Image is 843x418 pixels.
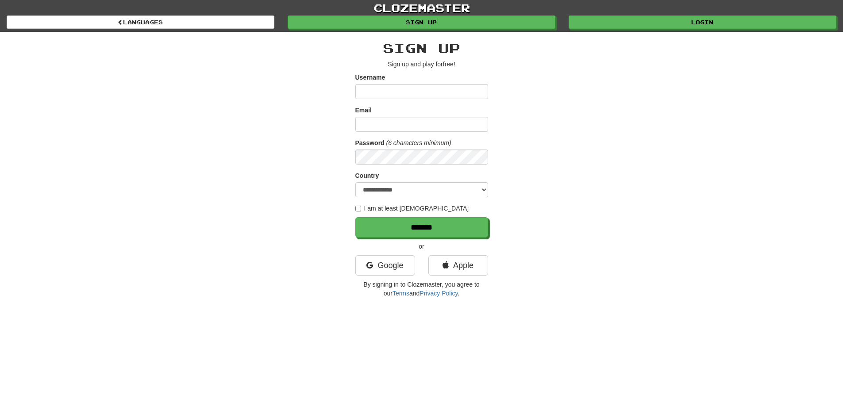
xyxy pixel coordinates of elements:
u: free [443,61,454,68]
em: (6 characters minimum) [386,139,451,146]
label: Username [355,73,385,82]
label: Email [355,106,372,115]
a: Apple [428,255,488,276]
a: Privacy Policy [420,290,458,297]
p: By signing in to Clozemaster, you agree to our and . [355,280,488,298]
a: Terms [393,290,409,297]
h2: Sign up [355,41,488,55]
p: Sign up and play for ! [355,60,488,69]
a: Login [569,15,836,29]
label: Password [355,138,385,147]
a: Sign up [288,15,555,29]
p: or [355,242,488,251]
label: Country [355,171,379,180]
a: Google [355,255,415,276]
input: I am at least [DEMOGRAPHIC_DATA] [355,206,361,211]
label: I am at least [DEMOGRAPHIC_DATA] [355,204,469,213]
a: Languages [7,15,274,29]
